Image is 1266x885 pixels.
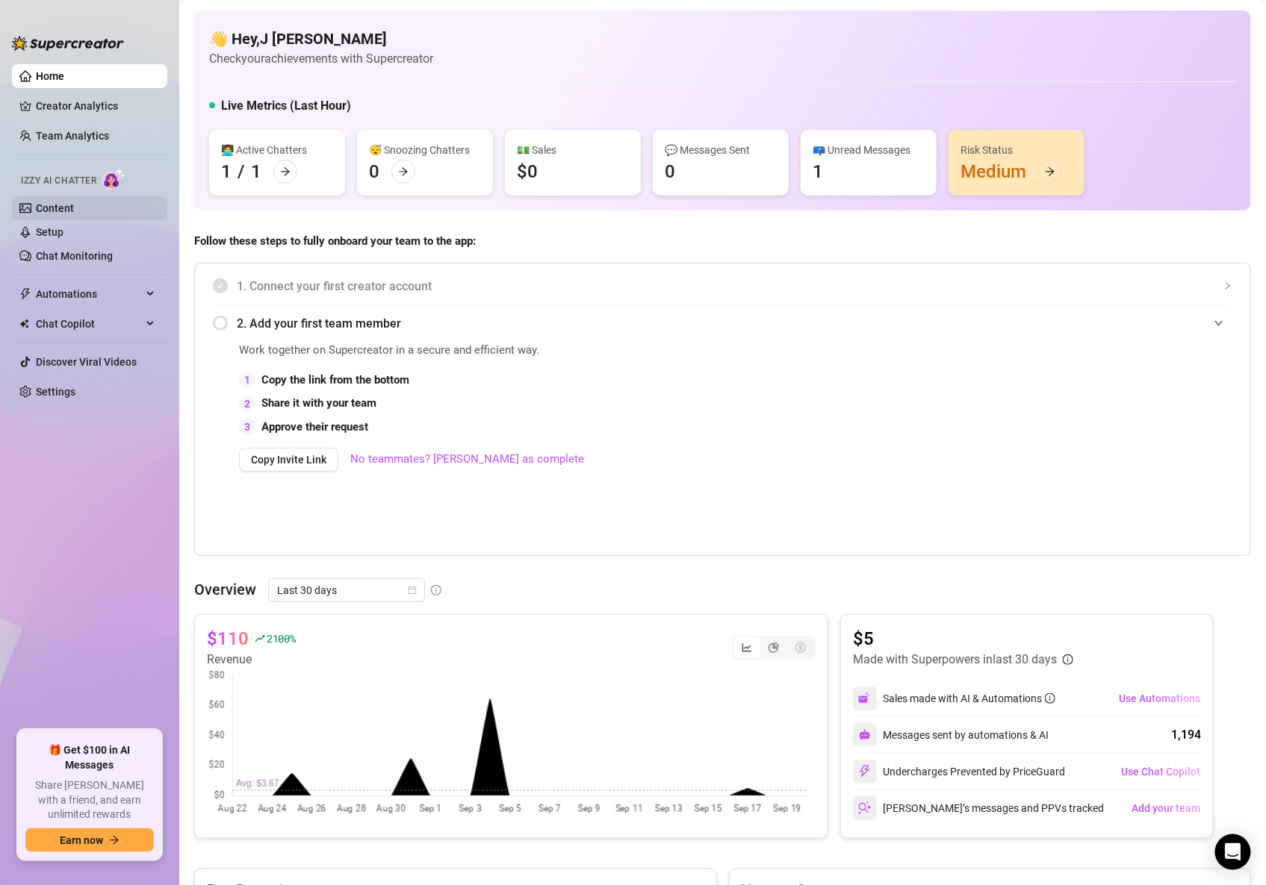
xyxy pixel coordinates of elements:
span: thunderbolt [19,288,31,300]
span: info-circle [1063,654,1073,665]
button: Use Automations [1118,687,1201,710]
a: Home [36,70,64,82]
article: Overview [194,578,256,601]
img: svg%3e [859,729,871,741]
div: Messages sent by automations & AI [853,723,1049,747]
button: Earn nowarrow-right [25,828,154,852]
a: Content [36,202,74,214]
div: $0 [517,160,538,184]
div: Sales made with AI & Automations [883,690,1055,707]
strong: Copy the link from the bottom [261,373,409,387]
a: No teammates? [PERSON_NAME] as complete [350,451,584,469]
span: arrow-right [398,166,409,177]
button: Copy Invite Link [239,448,338,472]
div: Open Intercom Messenger [1215,834,1251,870]
span: Share [PERSON_NAME] with a friend, and earn unlimited rewards [25,778,154,822]
a: Setup [36,226,63,238]
div: 0 [369,160,379,184]
a: Creator Analytics [36,94,155,118]
div: Risk Status [961,142,1073,158]
strong: Approve their request [261,420,368,434]
button: Add your team [1131,796,1201,820]
div: 2 [239,395,255,412]
div: Undercharges Prevented by PriceGuard [853,760,1065,784]
span: dollar-circle [795,642,806,653]
span: arrow-right [109,835,120,845]
span: rise [255,634,265,644]
img: AI Chatter [102,168,125,190]
strong: Share it with your team [261,396,376,410]
article: Check your achievements with Supercreator [209,49,433,68]
article: $5 [853,627,1073,651]
div: 1 [239,372,255,388]
div: 1 [251,160,261,184]
span: arrow-right [1045,166,1055,177]
span: arrow-right [280,166,291,177]
span: 2100 % [267,631,296,645]
div: 2. Add your first team member [213,305,1232,342]
span: Automations [36,282,142,306]
span: calendar [408,586,417,595]
img: svg%3e [858,692,872,705]
div: [PERSON_NAME]’s messages and PPVs tracked [853,796,1104,820]
span: info-circle [1045,693,1055,704]
div: 0 [665,160,675,184]
span: expanded [1214,319,1223,328]
span: 2. Add your first team member [237,314,1232,333]
span: Use Chat Copilot [1121,766,1200,778]
span: pie-chart [769,642,779,653]
h4: 👋 Hey, J [PERSON_NAME] [209,28,433,49]
span: collapsed [1223,281,1232,290]
iframe: Adding Team Members [934,342,1232,533]
button: Use Chat Copilot [1120,760,1201,784]
div: 1,194 [1171,726,1201,744]
h5: Live Metrics (Last Hour) [221,97,351,115]
span: 1. Connect your first creator account [237,277,1232,295]
span: Chat Copilot [36,312,142,336]
div: 👩‍💻 Active Chatters [221,142,333,158]
span: Work together on Supercreator in a secure and efficient way. [239,342,896,360]
span: Copy Invite Link [251,454,326,466]
div: 1 [221,160,232,184]
img: Chat Copilot [19,319,29,329]
div: segmented control [732,636,816,660]
div: 1. Connect your first creator account [213,268,1232,304]
img: logo-BBDzfeDw.svg [12,36,124,51]
img: svg%3e [858,801,872,815]
span: Use Automations [1119,692,1200,704]
a: Team Analytics [36,130,109,142]
span: Earn now [60,834,103,846]
span: 🎁 Get $100 in AI Messages [25,743,154,772]
a: Settings [36,386,75,398]
div: 3 [239,419,255,435]
a: Chat Monitoring [36,250,113,262]
span: Last 30 days [277,579,416,601]
strong: Follow these steps to fully onboard your team to the app: [194,234,476,248]
div: 💵 Sales [517,142,629,158]
span: line-chart [742,642,752,653]
div: 1 [813,160,823,184]
img: svg%3e [858,765,872,778]
article: Made with Superpowers in last 30 days [853,651,1057,669]
article: Revenue [207,651,296,669]
div: 📪 Unread Messages [813,142,925,158]
span: Izzy AI Chatter [21,174,96,188]
span: info-circle [431,585,441,595]
span: Add your team [1132,802,1200,814]
a: Discover Viral Videos [36,356,137,368]
div: 😴 Snoozing Chatters [369,142,481,158]
article: $110 [207,627,249,651]
div: 💬 Messages Sent [665,142,777,158]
